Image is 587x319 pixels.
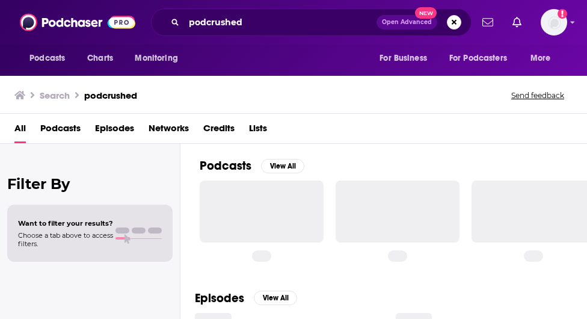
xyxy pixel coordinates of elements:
a: Lists [249,119,267,143]
a: Show notifications dropdown [478,12,498,33]
button: View All [261,159,304,173]
h3: podcrushed [84,90,137,101]
a: Networks [149,119,189,143]
button: Show profile menu [541,9,567,36]
span: Want to filter your results? [18,219,113,228]
a: PodcastsView All [200,158,304,173]
span: Choose a tab above to access filters. [18,231,113,248]
span: Podcasts [29,50,65,67]
h3: Search [40,90,70,101]
button: open menu [441,47,524,70]
h2: Episodes [195,291,244,306]
span: For Business [380,50,427,67]
button: View All [254,291,297,305]
span: New [415,7,437,19]
span: Charts [87,50,113,67]
a: Credits [203,119,235,143]
button: open menu [21,47,81,70]
button: open menu [371,47,442,70]
svg: Add a profile image [558,9,567,19]
img: Podchaser - Follow, Share and Rate Podcasts [20,11,135,34]
span: More [530,50,551,67]
img: User Profile [541,9,567,36]
span: Open Advanced [382,19,432,25]
button: open menu [522,47,566,70]
a: Podcasts [40,119,81,143]
button: Open AdvancedNew [376,15,437,29]
span: For Podcasters [449,50,507,67]
span: Monitoring [135,50,177,67]
a: EpisodesView All [195,291,297,306]
button: Send feedback [508,90,568,101]
a: All [14,119,26,143]
a: Show notifications dropdown [508,12,526,33]
div: Search podcasts, credits, & more... [151,8,472,36]
h2: Podcasts [200,158,251,173]
h2: Filter By [7,175,173,193]
a: Charts [79,47,120,70]
input: Search podcasts, credits, & more... [184,13,376,32]
span: Logged in as sydneymorris_books [541,9,567,36]
button: open menu [126,47,193,70]
a: Episodes [95,119,134,143]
